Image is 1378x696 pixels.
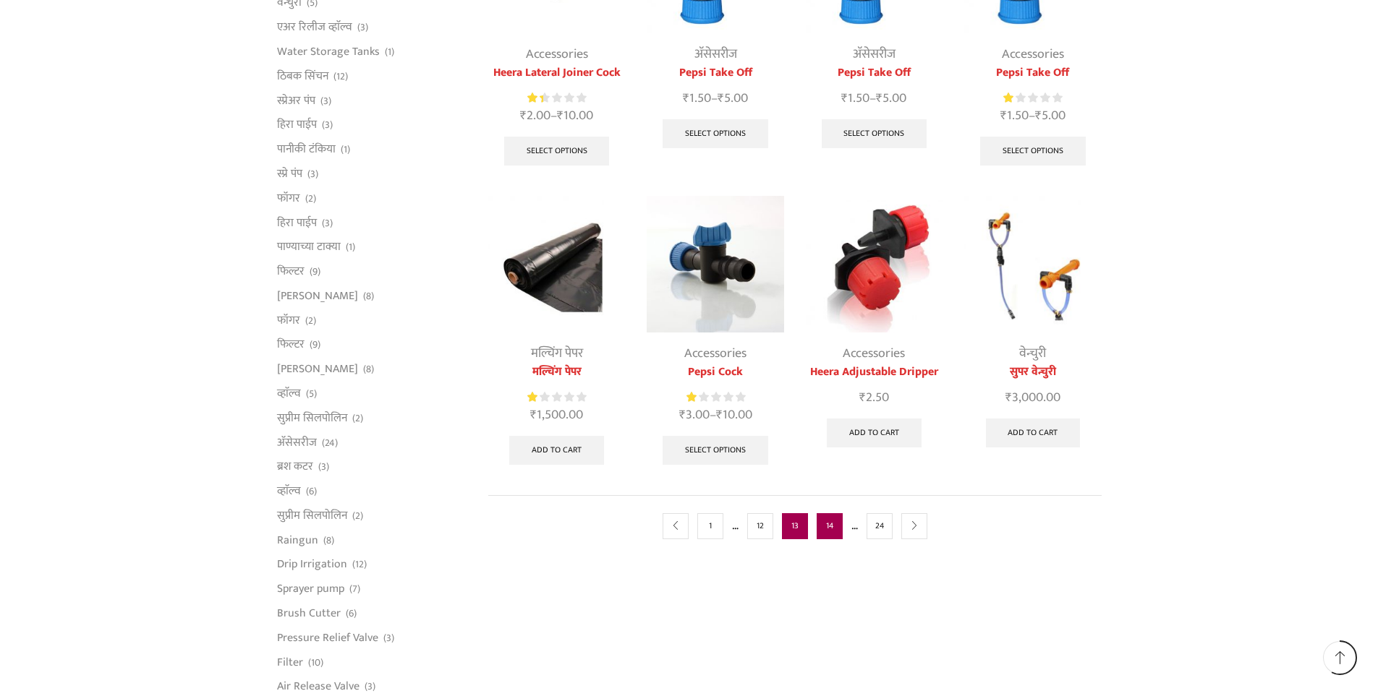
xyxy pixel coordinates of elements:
[1035,105,1042,126] span: ₹
[352,411,363,426] span: (2)
[527,390,539,405] span: Rated out of 5
[694,43,737,65] a: अ‍ॅसेसरीज
[277,357,358,382] a: [PERSON_NAME]
[333,69,348,84] span: (12)
[526,43,588,65] a: Accessories
[277,405,347,430] a: सुप्रीम सिलपोलिन
[718,87,724,109] span: ₹
[277,601,341,626] a: Brush Cutter
[806,64,943,82] a: Pepsi Take Off
[697,513,723,539] a: Page 1
[980,137,1086,166] a: Select options for “Pepsi Take Off”
[363,362,374,377] span: (8)
[876,87,882,109] span: ₹
[352,557,367,572] span: (12)
[853,43,896,65] a: अ‍ॅसेसरीज
[663,436,768,465] a: Select options for “Pepsi Cock”
[876,87,906,109] bdi: 5.00
[530,404,583,426] bdi: 1,500.00
[308,656,323,670] span: (10)
[385,45,394,59] span: (1)
[686,390,698,405] span: Rated out of 5
[488,495,1102,557] nav: Product Pagination
[277,235,341,259] a: पाण्याच्या टाक्या
[1000,105,1029,126] bdi: 1.50
[557,105,563,126] span: ₹
[986,418,1081,447] a: Add to cart: “सुपर वेन्चुरी”
[964,106,1101,126] span: –
[1003,90,1062,106] div: Rated 1.00 out of 5
[277,210,317,235] a: हिरा पाईप
[806,364,943,381] a: Heera Adjustable Dripper
[277,332,305,357] a: फिल्टर
[320,94,331,108] span: (3)
[859,387,889,408] bdi: 2.50
[349,582,360,596] span: (7)
[718,87,748,109] bdi: 5.00
[851,516,858,535] span: …
[277,381,301,405] a: व्हाॅल्व
[647,405,783,425] span: –
[346,606,357,621] span: (6)
[520,105,550,126] bdi: 2.00
[277,161,302,186] a: स्प्रे पंप
[806,196,943,332] img: Heera Adjustable Dripper
[647,196,783,332] img: Pepsi Cock
[488,364,625,381] a: मल्चिंग पेपर
[277,283,358,308] a: [PERSON_NAME]
[341,142,350,157] span: (1)
[363,289,374,304] span: (8)
[310,338,320,352] span: (9)
[277,577,344,601] a: Sprayer pump
[357,20,368,35] span: (3)
[527,390,586,405] div: Rated 1.00 out of 5
[1002,43,1064,65] a: Accessories
[277,430,317,455] a: अ‍ॅसेसरीज
[683,87,689,109] span: ₹
[827,418,922,447] a: Add to cart: “Heera Adjustable Dripper”
[277,528,318,552] a: Raingun
[716,404,723,426] span: ₹
[277,503,347,528] a: सुप्रीम सिलपोलिन
[817,513,843,539] a: Page 14
[277,552,347,577] a: Drip Irrigation
[322,436,338,450] span: (24)
[346,240,355,254] span: (1)
[352,509,363,523] span: (2)
[1000,105,1007,126] span: ₹
[323,533,334,548] span: (8)
[306,387,317,401] span: (5)
[488,64,625,82] a: Heera Lateral Joiner Cock
[488,196,625,332] img: Mulching Paper
[841,87,848,109] span: ₹
[716,404,752,426] bdi: 10.00
[277,186,300,210] a: फॉगर
[684,343,747,364] a: Accessories
[306,484,317,499] span: (6)
[277,15,352,40] a: एअर रिलीज व्हाॅल्व
[305,192,316,206] span: (2)
[530,404,537,426] span: ₹
[277,650,303,674] a: Filter
[747,513,773,539] a: Page 12
[647,364,783,381] a: Pepsi Cock
[647,89,783,108] span: –
[679,404,686,426] span: ₹
[843,343,905,364] a: Accessories
[277,64,328,88] a: ठिबक सिंचन
[318,460,329,474] span: (3)
[365,679,375,694] span: (3)
[383,631,394,645] span: (3)
[322,216,333,231] span: (3)
[1003,90,1015,106] span: Rated out of 5
[964,64,1101,82] a: Pepsi Take Off
[277,308,300,332] a: फॉगर
[841,87,869,109] bdi: 1.50
[305,314,316,328] span: (2)
[310,265,320,279] span: (9)
[647,64,783,82] a: Pepsi Take Off
[277,259,305,284] a: फिल्टर
[1005,387,1012,408] span: ₹
[277,113,317,137] a: हिरा पाईप
[277,625,378,650] a: Pressure Relief Valve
